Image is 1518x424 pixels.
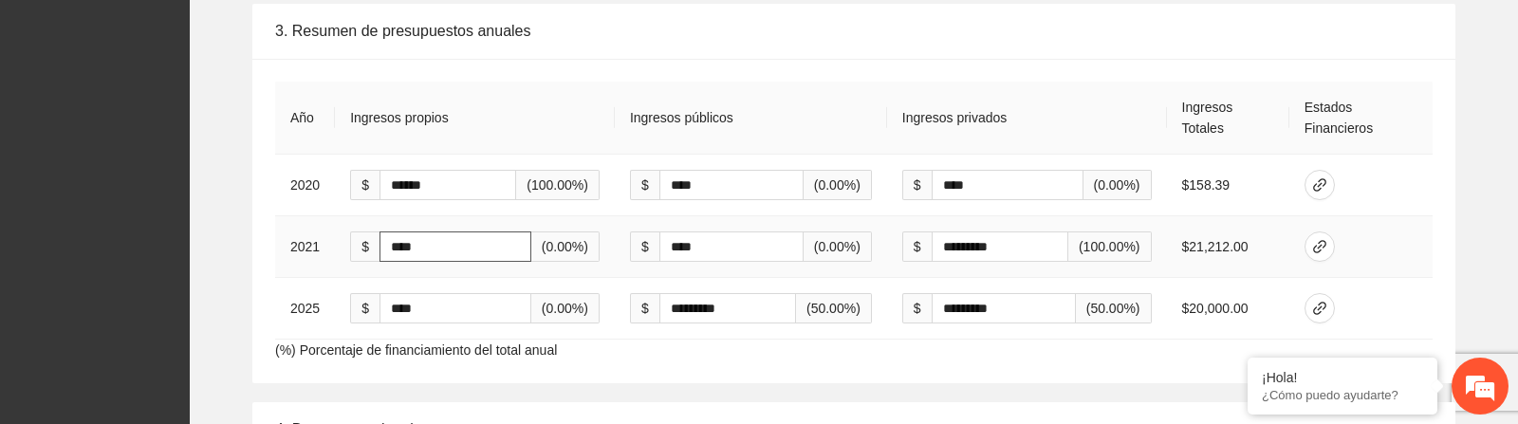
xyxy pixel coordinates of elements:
td: $20,000.00 [1167,278,1289,340]
span: (0.00%) [804,170,872,200]
td: $158.39 [1167,155,1289,216]
span: $ [902,293,932,323]
span: Estamos en línea. [110,120,262,311]
span: link [1305,177,1334,193]
span: (0.00%) [804,231,872,262]
span: link [1305,239,1334,254]
span: (50.00%) [1076,293,1152,323]
span: $ [902,170,932,200]
th: Ingresos Totales [1167,82,1289,155]
div: (%) Porcentaje de financiamiento del total anual [252,59,1455,383]
span: (0.00%) [1083,170,1152,200]
th: Ingresos privados [887,82,1167,155]
span: (0.00%) [531,293,600,323]
th: Estados Financieros [1289,82,1433,155]
th: Año [275,82,335,155]
button: link [1305,231,1335,262]
div: Chatee con nosotros ahora [99,97,319,121]
span: $ [902,231,932,262]
span: link [1305,301,1334,316]
td: $21,212.00 [1167,216,1289,278]
textarea: Escriba su mensaje y pulse “Intro” [9,250,361,317]
span: (50.00%) [796,293,872,323]
td: 2025 [275,278,335,340]
span: (100.00%) [516,170,600,200]
div: 3. Resumen de presupuestos anuales [275,4,1433,58]
th: Ingresos públicos [615,82,887,155]
span: $ [630,170,659,200]
div: ¡Hola! [1262,370,1423,385]
span: (100.00%) [1068,231,1152,262]
span: $ [350,293,379,323]
th: Ingresos propios [335,82,615,155]
td: 2021 [275,216,335,278]
p: ¿Cómo puedo ayudarte? [1262,388,1423,402]
td: 2020 [275,155,335,216]
span: $ [630,231,659,262]
button: link [1305,170,1335,200]
span: $ [350,170,379,200]
span: $ [350,231,379,262]
span: (0.00%) [531,231,600,262]
span: $ [630,293,659,323]
div: Minimizar ventana de chat en vivo [311,9,357,55]
button: link [1305,293,1335,323]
